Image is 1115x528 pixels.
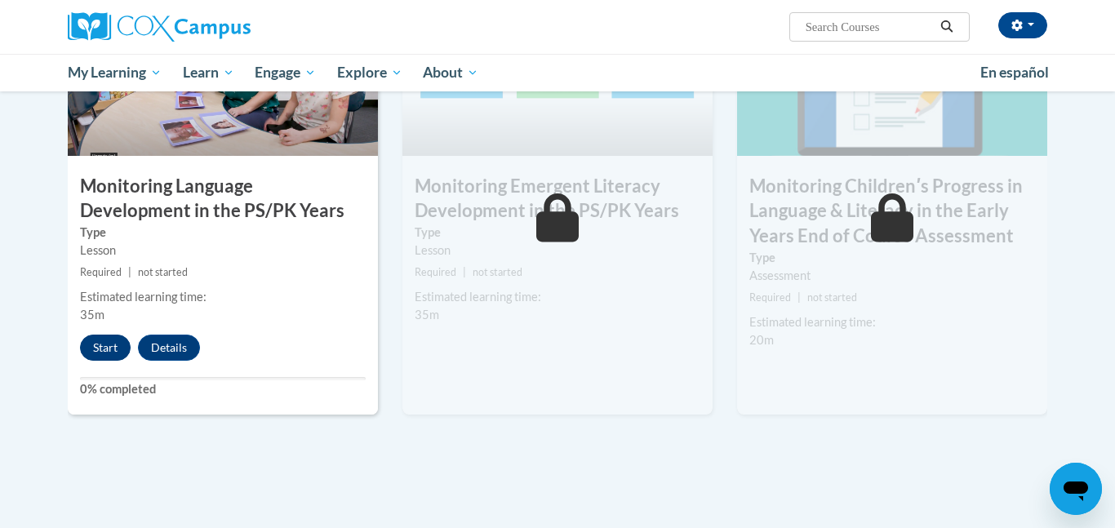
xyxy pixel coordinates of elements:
[415,308,439,322] span: 35m
[935,17,959,37] button: Search
[255,63,316,82] span: Engage
[80,266,122,278] span: Required
[804,17,935,37] input: Search Courses
[980,64,1049,81] span: En español
[138,266,188,278] span: not started
[337,63,402,82] span: Explore
[57,54,172,91] a: My Learning
[749,313,1035,331] div: Estimated learning time:
[172,54,245,91] a: Learn
[327,54,413,91] a: Explore
[415,266,456,278] span: Required
[138,335,200,361] button: Details
[737,174,1047,249] h3: Monitoring Childrenʹs Progress in Language & Literacy in the Early Years End of Course Assessment
[80,288,366,306] div: Estimated learning time:
[797,291,801,304] span: |
[413,54,490,91] a: About
[998,12,1047,38] button: Account Settings
[80,242,366,260] div: Lesson
[1050,463,1102,515] iframe: Button to launch messaging window
[68,12,378,42] a: Cox Campus
[415,288,700,306] div: Estimated learning time:
[415,242,700,260] div: Lesson
[749,267,1035,285] div: Assessment
[68,63,162,82] span: My Learning
[423,63,478,82] span: About
[749,291,791,304] span: Required
[68,174,378,224] h3: Monitoring Language Development in the PS/PK Years
[68,12,251,42] img: Cox Campus
[80,224,366,242] label: Type
[80,308,104,322] span: 35m
[402,174,713,224] h3: Monitoring Emergent Literacy Development in the PS/PK Years
[473,266,522,278] span: not started
[244,54,327,91] a: Engage
[128,266,131,278] span: |
[463,266,466,278] span: |
[43,54,1072,91] div: Main menu
[80,335,131,361] button: Start
[183,63,234,82] span: Learn
[970,55,1059,90] a: En español
[749,249,1035,267] label: Type
[807,291,857,304] span: not started
[80,380,366,398] label: 0% completed
[749,333,774,347] span: 20m
[415,224,700,242] label: Type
